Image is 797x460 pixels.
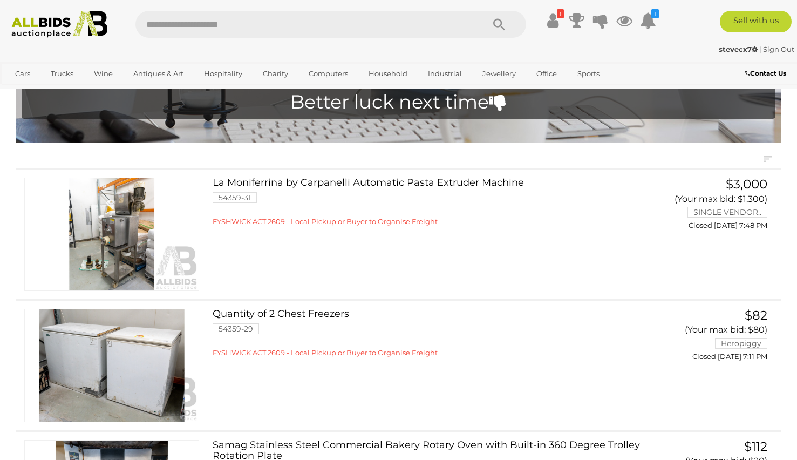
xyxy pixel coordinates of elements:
[197,65,249,83] a: Hospitality
[27,92,770,113] h4: Better luck next time
[763,45,794,53] a: Sign Out
[8,83,99,101] a: [GEOGRAPHIC_DATA]
[362,65,414,83] a: Household
[570,65,607,83] a: Sports
[719,45,759,53] a: stevecx7
[662,309,770,361] a: $82 (Your max bid: $80) Heropiggy Closed [DATE] 7:11 PM
[662,178,770,230] a: $3,000 (Your max bid: $1,300) SINGLE VENDOR.. Closed [DATE] 7:48 PM
[475,65,523,83] a: Jewellery
[44,65,80,83] a: Trucks
[640,11,656,30] a: 1
[651,9,659,18] i: 1
[719,45,758,53] strong: stevecx7
[472,11,526,38] button: Search
[529,65,564,83] a: Office
[545,11,561,30] a: !
[720,11,792,32] a: Sell with us
[302,65,355,83] a: Computers
[221,309,645,357] a: Quantity of 2 Chest Freezers 54359-29 FYSHWICK ACT 2609 - Local Pickup or Buyer to Organise Freight
[745,308,767,323] span: $82
[744,439,767,454] span: $112
[421,65,469,83] a: Industrial
[557,9,564,18] i: !
[745,69,786,77] b: Contact Us
[759,45,761,53] span: |
[126,65,190,83] a: Antiques & Art
[256,65,295,83] a: Charity
[726,177,767,192] span: $3,000
[745,67,789,79] a: Contact Us
[87,65,120,83] a: Wine
[8,65,37,83] a: Cars
[6,11,113,38] img: Allbids.com.au
[221,178,645,226] a: La Moniferrina by Carpanelli Automatic Pasta Extruder Machine 54359-31 FYSHWICK ACT 2609 - Local ...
